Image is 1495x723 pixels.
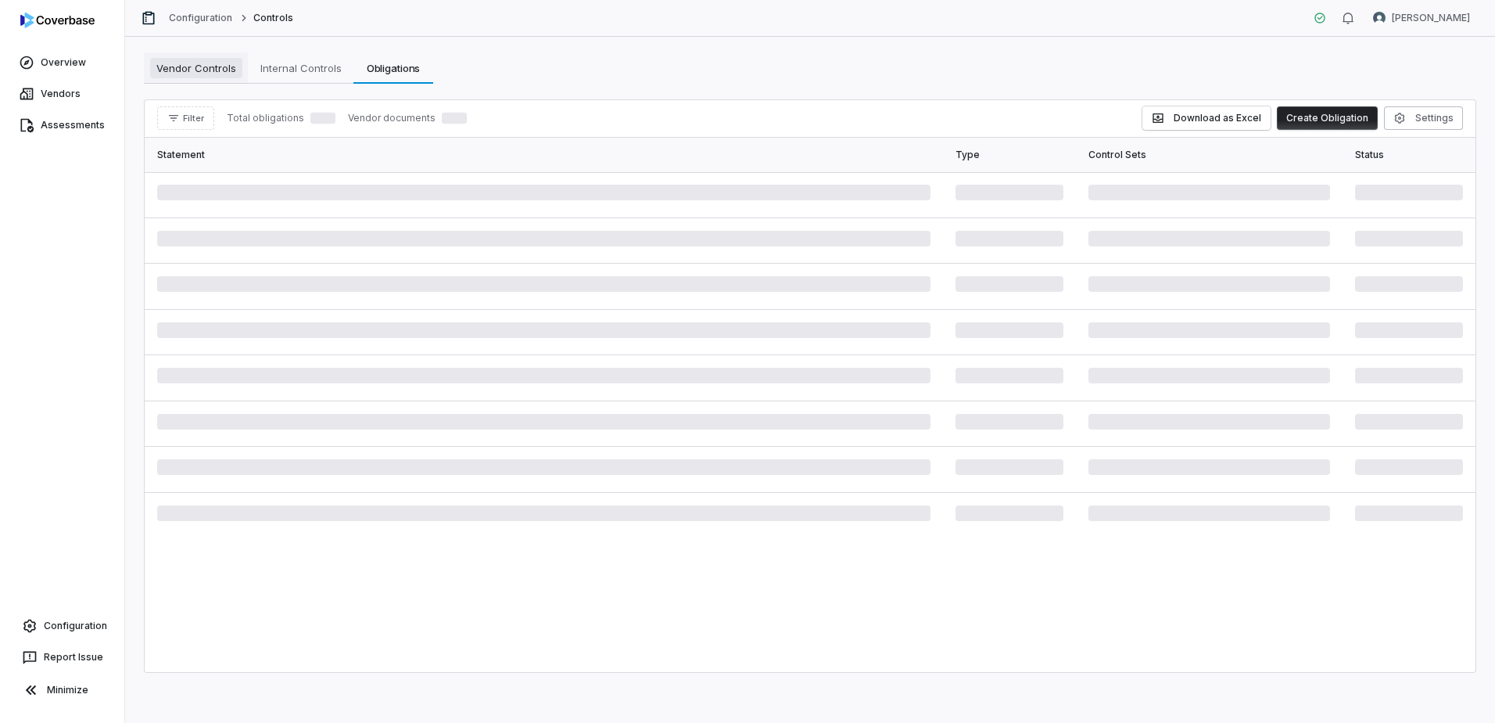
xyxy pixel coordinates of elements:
[1142,106,1271,130] button: Download as Excel
[943,138,1076,172] th: Type
[3,49,121,77] a: Overview
[348,112,436,124] span: Vendor documents
[227,112,304,124] span: Total obligations
[1277,106,1378,130] button: Create Obligation
[20,13,95,28] img: logo-D7KZi-bG.svg
[6,643,118,671] button: Report Issue
[183,113,204,124] span: Filter
[1373,12,1386,24] img: Curtis Nohl avatar
[3,80,121,108] a: Vendors
[1392,12,1470,24] span: [PERSON_NAME]
[6,674,118,706] button: Minimize
[3,111,121,139] a: Assessments
[1384,106,1463,130] button: Settings
[1364,6,1479,30] button: Curtis Nohl avatar[PERSON_NAME]
[150,58,242,78] span: Vendor Controls
[254,58,348,78] span: Internal Controls
[360,58,427,78] span: Obligations
[1343,138,1475,172] th: Status
[145,138,943,172] th: Statement
[157,106,214,130] button: Filter
[6,612,118,640] a: Configuration
[253,12,293,24] span: Controls
[1076,138,1342,172] th: Control Sets
[169,12,233,24] a: Configuration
